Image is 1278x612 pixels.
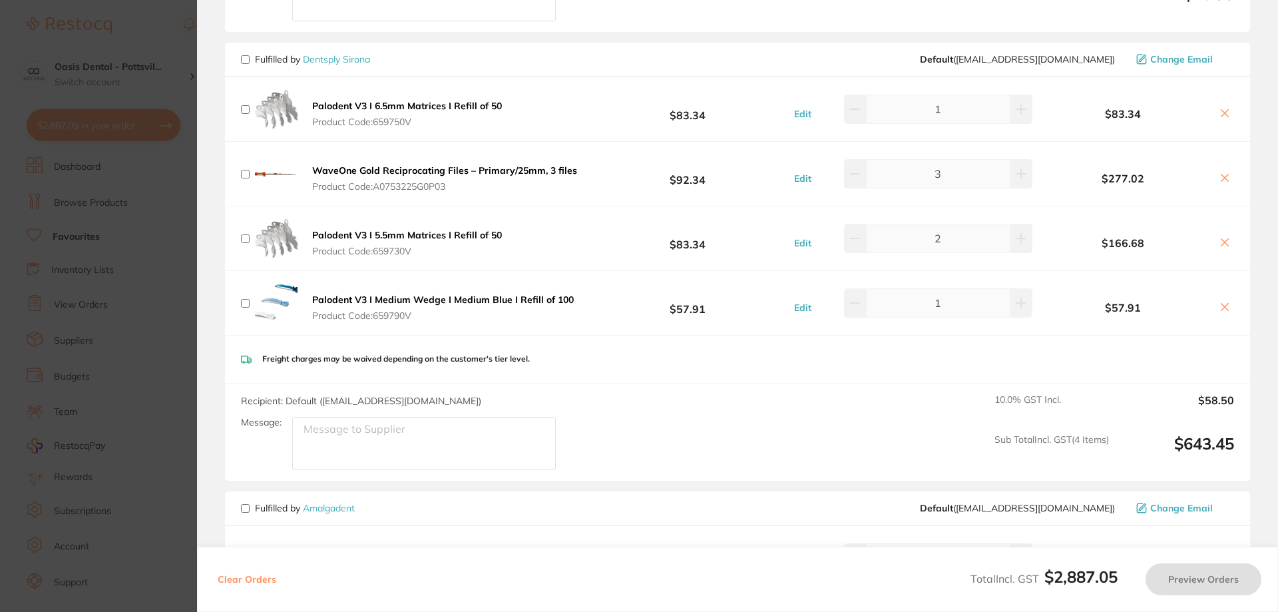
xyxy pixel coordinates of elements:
[241,417,282,428] label: Message:
[994,394,1109,424] span: 10.0 % GST Incl.
[790,172,815,184] button: Edit
[303,53,370,65] a: Dentsply Sirona
[920,502,953,514] b: Default
[312,294,574,306] b: Palodent V3 I Medium Wedge I Medium Blue I Refill of 100
[303,502,355,514] a: Amalgadent
[255,503,355,513] p: Fulfilled by
[1036,302,1210,314] b: $57.91
[312,310,574,321] span: Product Code: 659790V
[1044,567,1118,587] b: $2,887.05
[588,226,787,251] b: $83.34
[1150,503,1213,513] span: Change Email
[588,162,787,186] b: $92.34
[1146,563,1261,595] button: Preview Orders
[790,237,815,249] button: Edit
[308,229,506,257] button: Palodent V3 I 5.5mm Matrices I Refill of 50 Product Code:659730V
[588,97,787,122] b: $83.34
[312,117,502,127] span: Product Code: 659750V
[308,100,506,128] button: Palodent V3 I 6.5mm Matrices I Refill of 50 Product Code:659750V
[1036,172,1210,184] b: $277.02
[214,563,280,595] button: Clear Orders
[312,229,502,241] b: Palodent V3 I 5.5mm Matrices I Refill of 50
[255,537,298,579] img: azY4a2p1aA
[1036,108,1210,120] b: $83.34
[1036,237,1210,249] b: $166.68
[920,53,953,65] b: Default
[312,100,502,112] b: Palodent V3 I 6.5mm Matrices I Refill of 50
[312,181,577,192] span: Product Code: A0753225G0P03
[241,395,481,407] span: Recipient: Default ( [EMAIL_ADDRESS][DOMAIN_NAME] )
[312,246,502,256] span: Product Code: 659730V
[920,54,1115,65] span: clientservices@dentsplysirona.com
[255,54,370,65] p: Fulfilled by
[312,164,577,176] b: WaveOne Gold Reciprocating Files – Primary/25mm, 3 files
[1132,53,1234,65] button: Change Email
[1150,54,1213,65] span: Change Email
[255,282,298,324] img: ajN6NXRmMA
[262,354,530,364] p: Freight charges may be waived depending on the customer's tier level.
[255,88,298,131] img: MXlvdW1yYw
[1120,434,1234,471] output: $643.45
[920,503,1115,513] span: info@amalgadent.com.au
[255,153,298,195] img: Y2NhZ3lteA
[255,217,298,260] img: eXF4ZDNhNA
[1120,394,1234,424] output: $58.50
[308,164,581,192] button: WaveOne Gold Reciprocating Files – Primary/25mm, 3 files Product Code:A0753225G0P03
[588,291,787,316] b: $57.91
[994,434,1109,471] span: Sub Total Incl. GST ( 4 Items)
[308,294,578,322] button: Palodent V3 I Medium Wedge I Medium Blue I Refill of 100 Product Code:659790V
[790,108,815,120] button: Edit
[970,572,1118,585] span: Total Incl. GST
[790,302,815,314] button: Edit
[1132,502,1234,514] button: Change Email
